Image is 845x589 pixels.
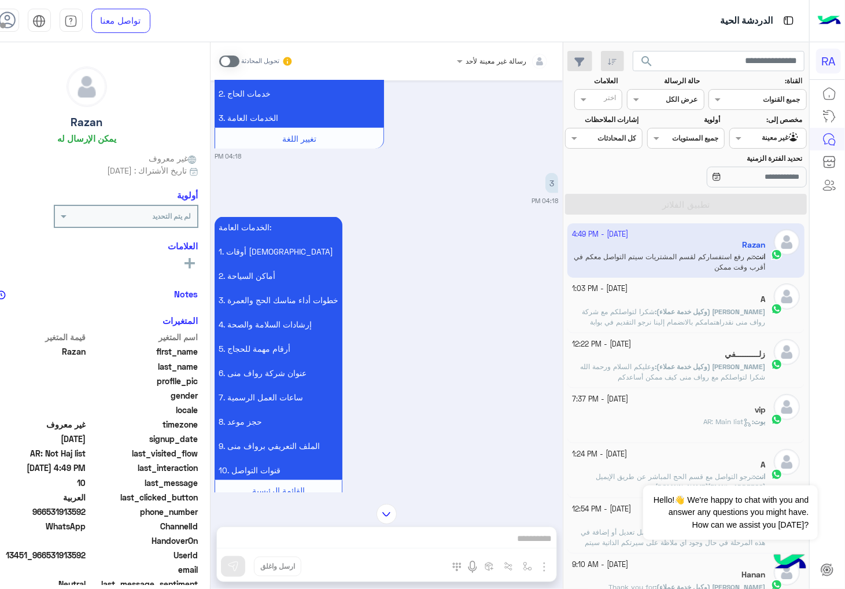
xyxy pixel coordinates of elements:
img: WhatsApp [771,359,783,370]
p: 21/9/2025, 4:18 PM [215,217,342,480]
a: تواصل معنا [91,9,150,33]
small: [DATE] - 1:03 PM [572,284,628,294]
img: defaultAdmin.png [774,284,800,310]
img: defaultAdmin.png [67,67,106,106]
img: defaultAdmin.png [774,394,800,420]
span: تغيير اللغة [282,134,316,143]
img: hulul-logo.png [770,543,810,583]
img: defaultAdmin.png [774,449,800,475]
h5: A [761,294,765,304]
span: last_message [88,477,198,489]
small: 04:18 PM [215,152,241,161]
img: WhatsApp [771,414,783,425]
span: locale [88,404,198,416]
h6: Notes [175,289,198,299]
h5: Razan [71,116,103,129]
div: اختر [604,93,618,106]
button: تطبيق الفلاتر [565,194,807,215]
label: تحديد الفترة الزمنية [648,153,802,164]
img: defaultAdmin.png [774,339,800,365]
label: القناة: [710,76,803,86]
h5: زلــــــــــفي [725,349,765,359]
span: phone_number [88,506,198,518]
button: search [633,51,661,76]
label: حالة الرسالة [628,76,700,86]
span: وعليكم السلام ورحمة الله شكرا لتواصلكم مع رواف منى كيف ممكن أساعدكم [580,362,765,381]
label: مخصص إلى: [730,115,802,125]
img: Logo [818,9,841,33]
span: ChannelId [88,520,198,532]
span: last_interaction [88,462,198,474]
span: last_name [88,360,198,373]
span: search [640,54,654,68]
span: last_clicked_button [88,491,198,503]
h5: vip [755,405,765,415]
h6: يمكن الإرسال له [57,133,116,143]
span: شكرا لتواصلكم مع شركة رواف منى نقدراهتمامكم بالانضمام إلينا نرجو التقديم في بوابة الموردين والمتع... [582,307,765,347]
span: profile_pic [88,375,198,387]
label: إشارات الملاحظات [567,115,639,125]
label: أولوية [648,115,720,125]
small: [DATE] - 9:10 AM [572,559,628,570]
h6: المتغيرات [163,315,198,326]
h5: Hanan [741,570,765,580]
b: : [655,362,765,371]
small: [DATE] - 1:24 PM [572,449,627,460]
span: [PERSON_NAME] (وكيل خدمة عملاء) [656,362,765,371]
button: ارسل واغلق [254,557,301,576]
span: email [88,564,198,576]
small: [DATE] - 7:37 PM [572,394,628,405]
span: اسم المتغير [88,331,198,343]
span: رسالة غير معينة لأحد [466,57,526,65]
img: tab [32,14,46,28]
h6: أولوية [178,190,198,200]
label: العلامات [567,76,618,86]
span: gender [88,389,198,402]
img: tab [781,13,796,28]
p: 21/9/2025, 4:18 PM [215,35,384,128]
span: AR: Main list [703,417,752,426]
b: : [655,307,765,316]
span: first_name [88,345,198,358]
div: RA [816,49,841,73]
span: نرجو التواصل مع قسم الحج المباشر عن طريق الإيميل care@rawafglobal.com [596,472,765,491]
span: HandoverOn [88,535,198,547]
small: [DATE] - 12:54 PM [572,504,631,515]
span: [PERSON_NAME] (وكيل خدمة عملاء) [656,307,765,316]
span: تاريخ الأشتراك : [DATE] [107,164,187,176]
small: 04:18 PM [532,196,558,205]
b: لم يتم التحديد [153,212,191,220]
img: WhatsApp [771,303,783,315]
span: بوت [754,417,765,426]
img: scroll [377,504,397,524]
span: Hello!👋 We're happy to chat with you and answer any questions you might have. How can we assist y... [643,485,817,540]
span: UserId [88,549,198,561]
span: last_visited_flow [88,447,198,459]
span: غير معروف [149,152,198,164]
a: tab [60,9,83,33]
small: تحويل المحادثة [241,57,279,66]
img: tab [64,14,78,28]
span: signup_date [88,433,198,445]
span: القائمة الرئيسية [252,485,305,495]
b: : [752,417,765,426]
p: 21/9/2025, 4:18 PM [545,173,558,193]
small: [DATE] - 12:22 PM [572,339,631,350]
p: الدردشة الحية [720,13,773,29]
span: timezone [88,418,198,430]
span: سيرتكم الذاتية قيد التدقيق لا يمكن عمل تعديل أو إضافة في هذه المرحلة في حال وجود أي ملاظة على سير... [581,528,765,557]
